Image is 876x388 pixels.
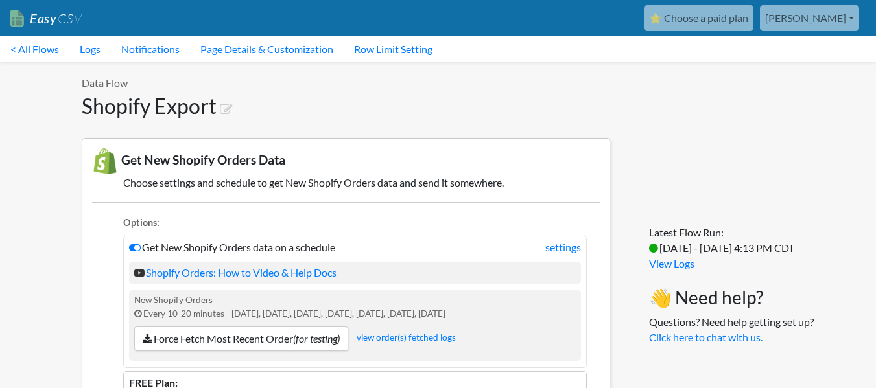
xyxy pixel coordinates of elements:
[545,240,581,255] a: settings
[649,314,814,345] p: Questions? Need help getting set up?
[92,148,118,174] img: New Shopify Orders
[56,10,82,27] span: CSV
[649,257,694,269] a: View Logs
[82,94,610,119] h1: Shopify Export
[69,36,111,62] a: Logs
[123,216,587,233] li: Options:
[649,287,814,309] h3: 👋 Need help?
[123,236,587,368] li: Get New Shopify Orders data on a schedule
[293,332,340,345] i: (for testing)
[760,5,859,31] a: [PERSON_NAME]
[134,326,348,351] a: Force Fetch Most Recent Order(for testing)
[92,148,600,174] h3: Get New Shopify Orders Data
[92,176,600,188] h5: Choose settings and schedule to get New Shopify Orders data and send it somewhere.
[644,5,753,31] a: ⭐ Choose a paid plan
[10,5,82,32] a: EasyCSV
[344,36,443,62] a: Row Limit Setting
[134,266,337,279] a: Shopify Orders: How to Video & Help Docs
[357,332,456,343] a: view order(s) fetched logs
[649,226,794,254] span: Latest Flow Run: [DATE] - [DATE] 4:13 PM CDT
[649,331,763,343] a: Click here to chat with us.
[82,75,610,91] p: Data Flow
[129,290,581,361] div: New Shopify Orders Every 10-20 minutes - [DATE], [DATE], [DATE], [DATE], [DATE], [DATE], [DATE]
[111,36,190,62] a: Notifications
[190,36,344,62] a: Page Details & Customization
